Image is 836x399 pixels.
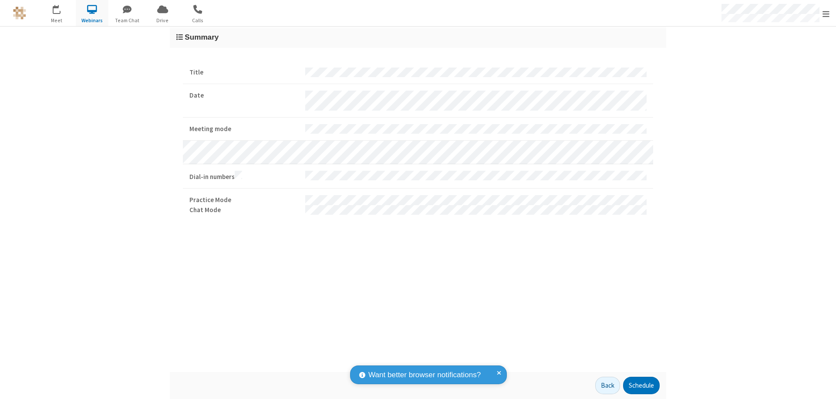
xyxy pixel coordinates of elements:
strong: Title [189,68,299,78]
strong: Practice Mode [189,195,299,205]
span: Meet [40,17,73,24]
span: Want better browser notifications? [368,369,481,381]
span: Webinars [76,17,108,24]
span: Summary [185,33,219,41]
button: Back [595,377,620,394]
div: 4 [59,5,64,11]
span: Calls [182,17,214,24]
strong: Chat Mode [189,205,299,215]
img: QA Selenium DO NOT DELETE OR CHANGE [13,7,26,20]
strong: Dial-in numbers [189,171,299,182]
span: Drive [146,17,179,24]
strong: Date [189,91,299,101]
span: Team Chat [111,17,144,24]
strong: Meeting mode [189,124,299,134]
button: Schedule [623,377,660,394]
